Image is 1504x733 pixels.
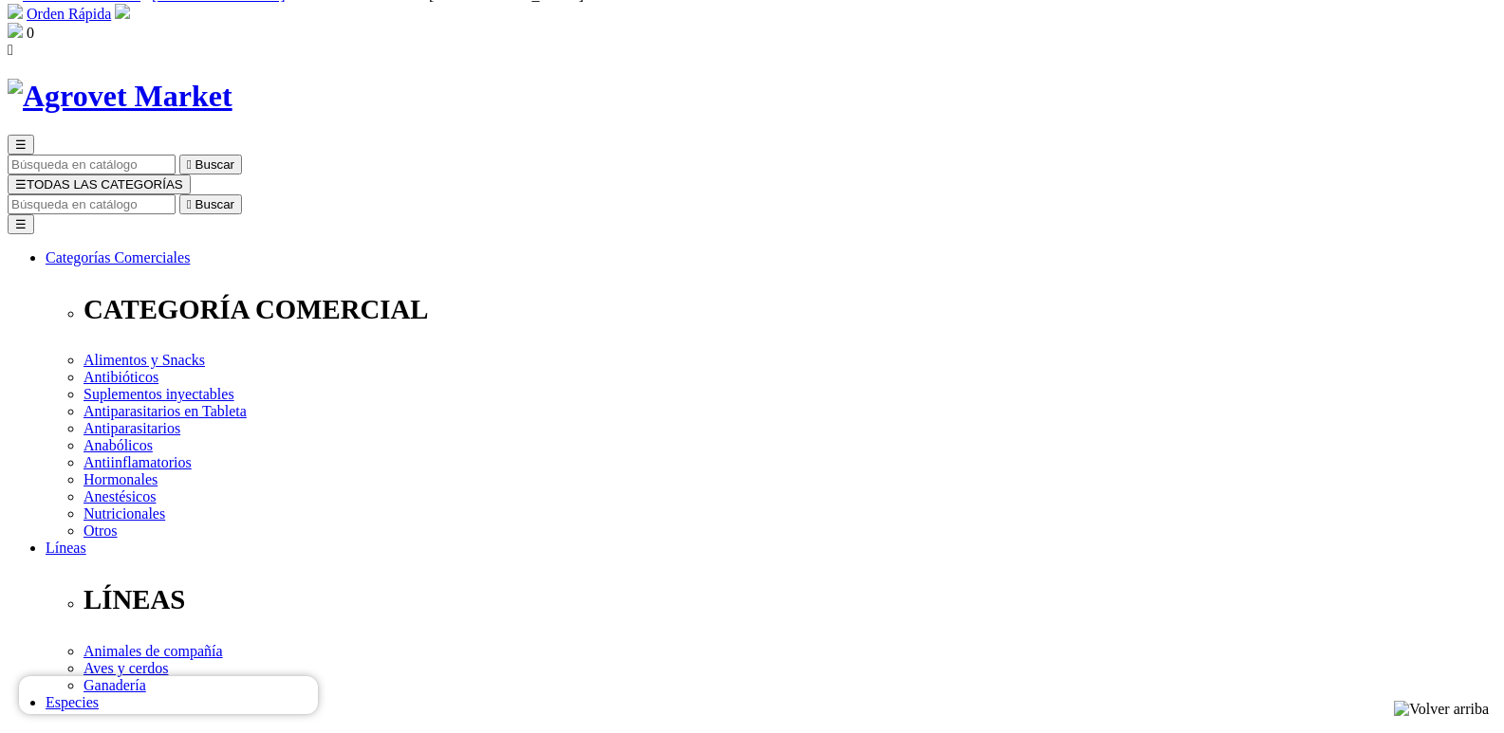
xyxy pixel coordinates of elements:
i:  [187,197,192,211]
span: Buscar [195,157,234,172]
a: Nutricionales [84,505,165,522]
a: Suplementos inyectables [84,386,234,402]
img: shopping-bag.svg [8,23,23,38]
a: Antiparasitarios en Tableta [84,403,247,419]
a: Categorías Comerciales [46,249,190,266]
a: Alimentos y Snacks [84,352,205,368]
button: ☰ [8,135,34,155]
a: Anestésicos [84,488,156,504]
span: Buscar [195,197,234,211]
a: Hormonales [84,471,158,487]
a: Antibióticos [84,369,158,385]
span: ☰ [15,177,27,192]
a: Antiparasitarios [84,420,180,436]
img: Agrovet Market [8,79,232,114]
a: Líneas [46,540,86,556]
a: Antiinflamatorios [84,454,192,470]
button: ☰ [8,214,34,234]
button:  Buscar [179,194,242,214]
a: Acceda a su cuenta de cliente [115,6,130,22]
a: Orden Rápida [27,6,111,22]
i:  [187,157,192,172]
span: ☰ [15,137,27,152]
span: 0 [27,25,34,41]
p: CATEGORÍA COMERCIAL [84,294,1496,325]
i:  [8,42,13,58]
a: Animales de compañía [84,643,223,659]
a: Otros [84,522,118,539]
a: Anabólicos [84,437,153,453]
p: LÍNEAS [84,584,1496,615]
input: Buscar [8,155,176,174]
input: Buscar [8,194,176,214]
button: ☰TODAS LAS CATEGORÍAS [8,174,191,194]
button:  Buscar [179,155,242,174]
img: shopping-cart.svg [8,4,23,19]
img: user.svg [115,4,130,19]
img: Volver arriba [1394,701,1489,718]
a: Aves y cerdos [84,660,168,676]
iframe: Brevo live chat [19,676,318,714]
